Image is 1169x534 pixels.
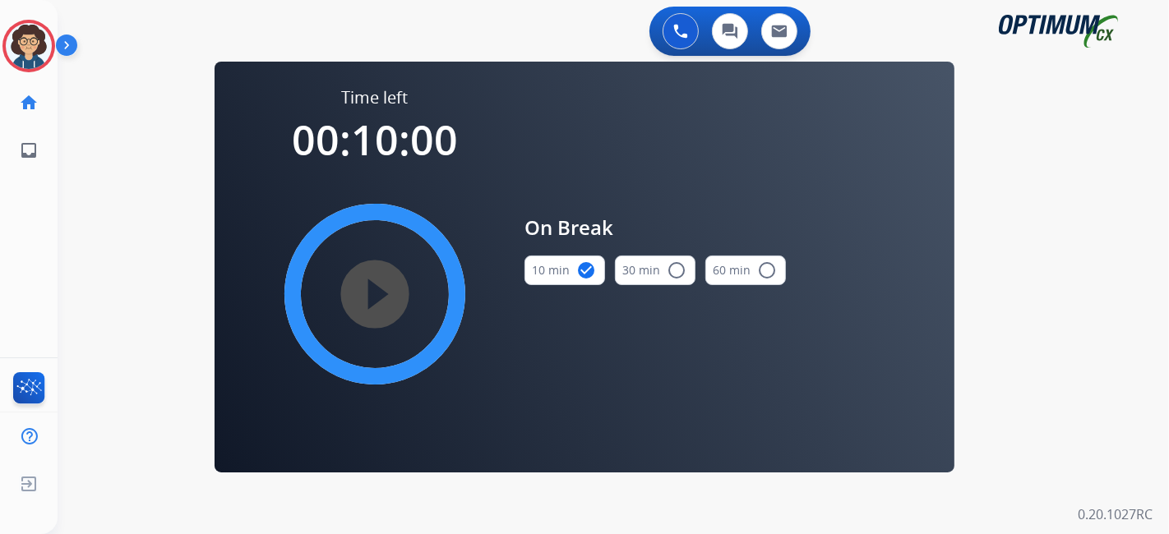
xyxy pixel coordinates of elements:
[524,255,605,285] button: 10 min
[365,284,385,304] mat-icon: play_circle_filled
[757,260,777,280] mat-icon: radio_button_unchecked
[19,140,39,160] mat-icon: inbox
[667,260,686,280] mat-icon: radio_button_unchecked
[292,112,458,168] span: 00:10:00
[615,255,695,285] button: 30 min
[524,213,786,242] span: On Break
[6,23,52,69] img: avatar
[576,260,596,280] mat-icon: check_circle
[342,86,409,109] span: Time left
[19,93,39,113] mat-icon: home
[705,255,786,285] button: 60 min
[1078,504,1153,524] p: 0.20.1027RC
